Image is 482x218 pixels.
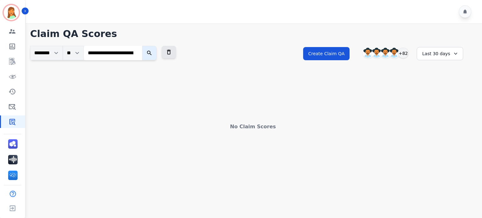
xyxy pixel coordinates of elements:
[303,47,350,60] button: Create Claim QA
[398,48,409,58] div: +82
[30,123,476,130] div: No Claim Scores
[417,47,463,60] div: Last 30 days
[4,5,19,20] img: Bordered avatar
[30,28,476,40] h1: Claim QA Scores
